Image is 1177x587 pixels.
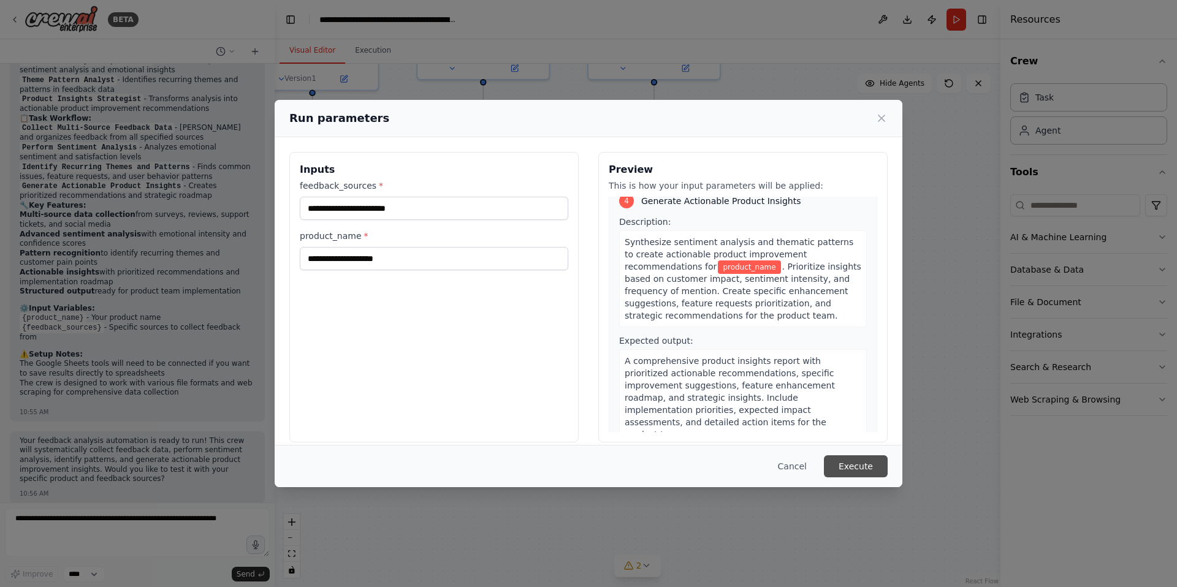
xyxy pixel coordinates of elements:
h3: Preview [609,162,877,177]
h3: Inputs [300,162,568,177]
span: Description: [619,217,671,227]
div: 4 [619,194,634,208]
span: Generate Actionable Product Insights [641,195,801,207]
span: Synthesize sentiment analysis and thematic patterns to create actionable product improvement reco... [625,237,853,271]
h2: Run parameters [289,110,389,127]
span: A comprehensive product insights report with prioritized actionable recommendations, specific imp... [625,356,835,439]
label: feedback_sources [300,180,568,192]
button: Execute [824,455,888,477]
label: product_name [300,230,568,242]
button: Cancel [768,455,817,477]
span: Variable: product_name [718,260,780,274]
p: This is how your input parameters will be applied: [609,180,877,192]
span: . Prioritize insights based on customer impact, sentiment intensity, and frequency of mention. Cr... [625,262,861,320]
span: Expected output: [619,336,693,346]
